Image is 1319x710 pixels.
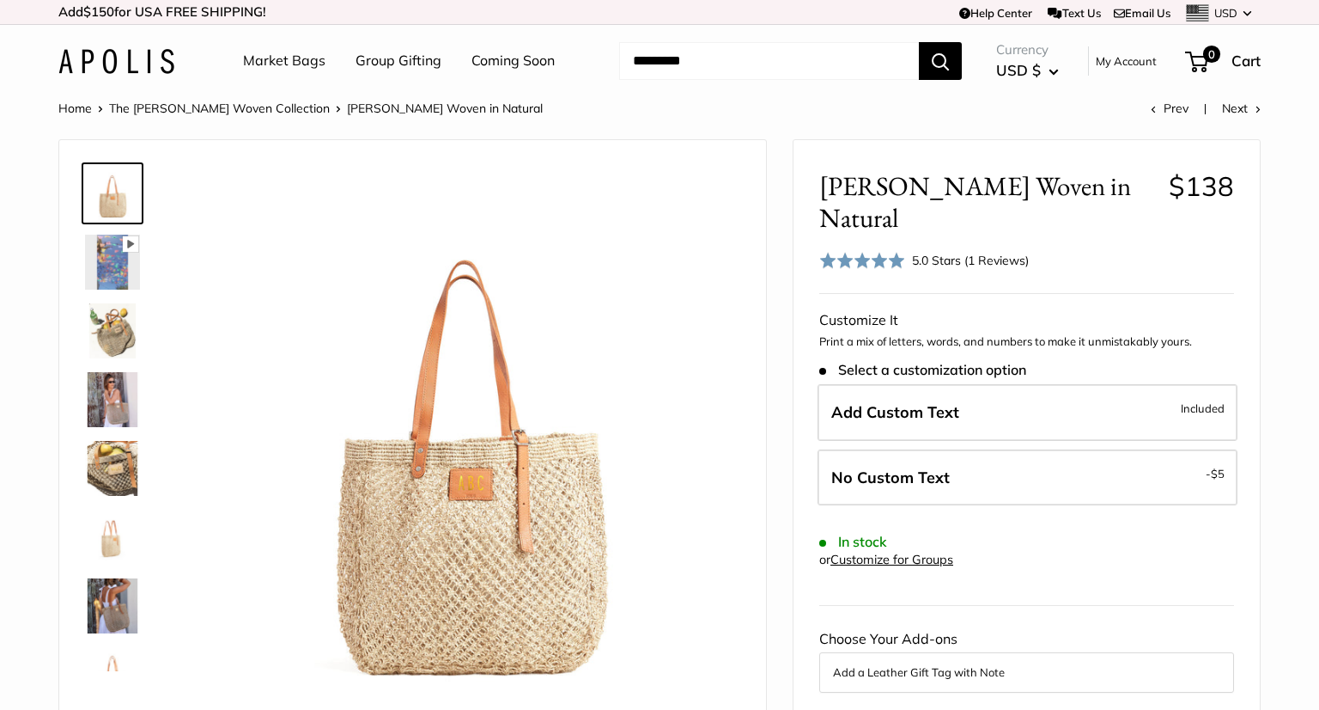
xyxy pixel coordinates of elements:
a: Market Bags [243,48,325,74]
div: 5.0 Stars (1 Reviews) [912,251,1029,270]
img: Mercado Woven in Natural [85,235,140,290]
span: Cart [1231,52,1261,70]
a: Customize for Groups [830,552,953,567]
button: Search [919,42,962,80]
span: Add Custom Text [831,402,959,422]
span: [PERSON_NAME] Woven in Natural [819,170,1156,234]
a: Email Us [1114,6,1170,20]
a: Prev [1151,101,1188,116]
span: Select a customization option [819,362,1026,378]
span: - [1206,463,1225,484]
img: Mercado Woven in Natural [85,441,140,496]
a: Mercado Woven in Natural [82,438,143,499]
a: Mercado Woven in Natural [82,575,143,637]
span: USD [1214,6,1237,20]
a: Text Us [1048,6,1100,20]
div: Choose Your Add-ons [819,627,1234,692]
a: Mercado Woven in Natural [82,231,143,293]
a: Mercado Woven in Natural [82,162,143,224]
a: Mercado Woven in Natural [82,506,143,568]
label: Add Custom Text [818,384,1237,441]
a: Mercado Woven in Natural [82,300,143,362]
a: My Account [1096,51,1157,71]
a: Mercado Woven in Natural [82,644,143,706]
img: Mercado Woven in Natural [85,303,140,358]
span: $150 [83,3,114,20]
span: $5 [1211,467,1225,480]
span: Currency [996,38,1059,62]
p: Print a mix of letters, words, and numbers to make it unmistakably yours. [819,334,1234,351]
div: Customize It [819,308,1234,334]
button: USD $ [996,57,1059,84]
div: 5.0 Stars (1 Reviews) [819,248,1029,272]
img: Mercado Woven in Natural [85,372,140,427]
img: Mercado Woven in Natural [85,166,140,221]
span: No Custom Text [831,468,950,487]
img: Mercado Woven in Natural [85,578,140,633]
a: Group Gifting [356,48,441,74]
nav: Breadcrumb [58,97,543,119]
span: $138 [1169,169,1234,203]
span: USD $ [996,61,1041,79]
a: Mercado Woven in Natural [82,369,143,431]
a: Next [1222,101,1261,116]
span: [PERSON_NAME] Woven in Natural [347,101,543,116]
a: Home [58,101,92,116]
a: Help Center [959,6,1032,20]
span: 0 [1203,46,1220,63]
a: The [PERSON_NAME] Woven Collection [109,101,330,116]
div: or [819,548,953,572]
img: Apolis [58,49,174,74]
label: Leave Blank [818,450,1237,506]
span: Included [1181,398,1225,419]
img: Mercado Woven in Natural [197,166,740,710]
img: Mercado Woven in Natural [85,647,140,702]
input: Search... [619,42,919,80]
span: In stock [819,534,887,550]
a: Coming Soon [471,48,555,74]
button: Add a Leather Gift Tag with Note [833,662,1220,682]
a: 0 Cart [1187,47,1261,75]
img: Mercado Woven in Natural [85,510,140,565]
